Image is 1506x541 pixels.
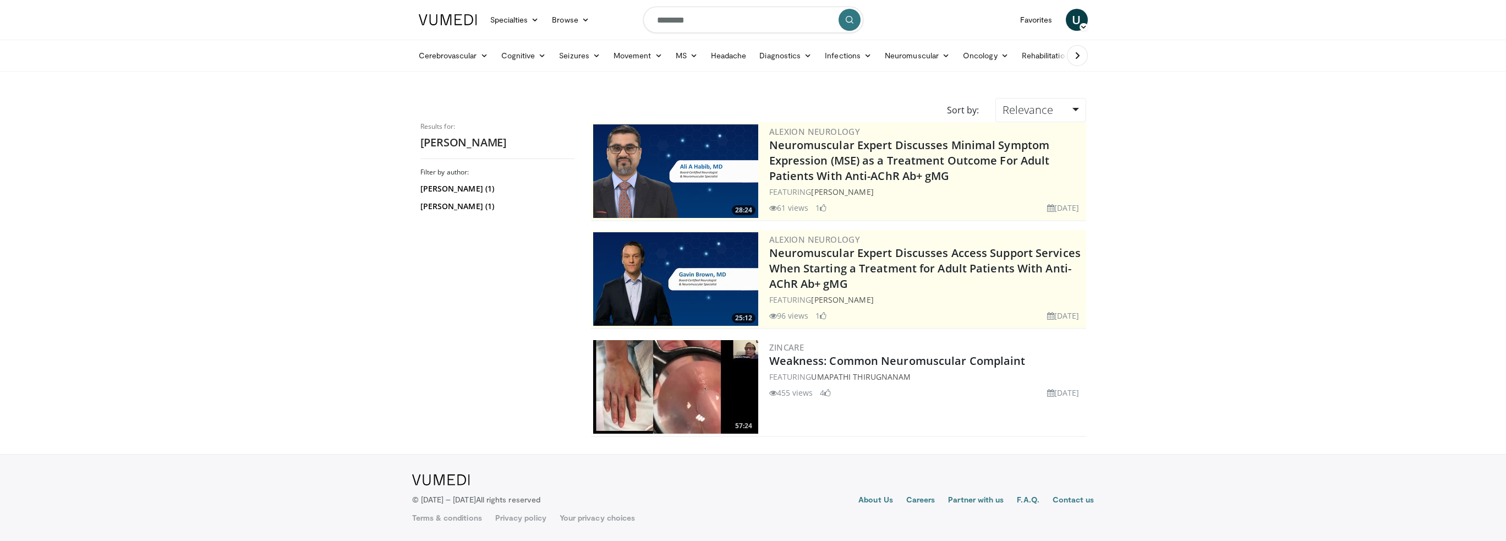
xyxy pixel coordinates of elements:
a: Contact us [1053,494,1094,507]
a: Neuromuscular Expert Discusses Access Support Services When Starting a Treatment for Adult Patien... [769,245,1081,291]
img: 2b05e332-28e1-4d48-9f23-7cad04c9557c.png.300x170_q85_crop-smart_upscale.jpg [593,232,758,326]
span: 25:12 [732,313,755,323]
a: Relevance [995,98,1086,122]
a: Careers [906,494,935,507]
div: Sort by: [939,98,987,122]
li: 96 views [769,310,809,321]
h2: [PERSON_NAME] [420,135,574,150]
a: Privacy policy [495,512,546,523]
img: VuMedi Logo [419,14,477,25]
a: Rehabilitation [1015,45,1076,67]
a: MS [669,45,704,67]
li: 1 [815,310,826,321]
a: Weakness: Common Neuromuscular Complaint [769,353,1026,368]
span: 57:24 [732,421,755,431]
a: Oncology [956,45,1015,67]
a: Alexion Neurology [769,234,861,245]
p: © [DATE] – [DATE] [412,494,541,505]
span: All rights reserved [476,495,540,504]
a: Favorites [1014,9,1059,31]
a: Your privacy choices [560,512,635,523]
a: Alexion Neurology [769,126,861,137]
a: Browse [545,9,596,31]
img: c0eaf111-846b-48a5-9ed5-8ae6b43f30ea.png.300x170_q85_crop-smart_upscale.png [593,124,758,218]
a: Terms & conditions [412,512,482,523]
li: 61 views [769,202,809,214]
a: Headache [704,45,753,67]
li: [DATE] [1047,387,1080,398]
a: Cognitive [495,45,553,67]
span: Relevance [1003,102,1053,117]
li: [DATE] [1047,202,1080,214]
a: F.A.Q. [1017,494,1039,507]
a: Cerebrovascular [412,45,495,67]
a: 28:24 [593,124,758,218]
h3: Filter by author: [420,168,574,177]
a: ZINCARE [769,342,804,353]
a: [PERSON_NAME] [811,294,873,305]
div: FEATURING [769,294,1084,305]
img: 5ef86e88-0e1b-48d6-98a7-580333c25c9b.300x170_q85_crop-smart_upscale.jpg [593,340,758,434]
li: 1 [815,202,826,214]
a: Infections [818,45,878,67]
a: 25:12 [593,232,758,326]
div: FEATURING [769,371,1084,382]
a: U [1066,9,1088,31]
li: [DATE] [1047,310,1080,321]
a: Seizures [552,45,607,67]
a: About Us [858,494,893,507]
a: Diagnostics [753,45,818,67]
li: 455 views [769,387,813,398]
a: [PERSON_NAME] [811,187,873,197]
a: [PERSON_NAME] (1) [420,183,572,194]
a: Neuromuscular [878,45,956,67]
a: Partner with us [948,494,1004,507]
div: FEATURING [769,186,1084,198]
img: VuMedi Logo [412,474,470,485]
a: Neuromuscular Expert Discusses Minimal Symptom Expression (MSE) as a Treatment Outcome For Adult ... [769,138,1050,183]
input: Search topics, interventions [643,7,863,33]
a: Specialties [484,9,546,31]
span: 28:24 [732,205,755,215]
a: [PERSON_NAME] (1) [420,201,572,212]
a: Umapathi Thirugnanam [811,371,911,382]
a: 57:24 [593,340,758,434]
a: Movement [607,45,669,67]
p: Results for: [420,122,574,131]
li: 4 [820,387,831,398]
